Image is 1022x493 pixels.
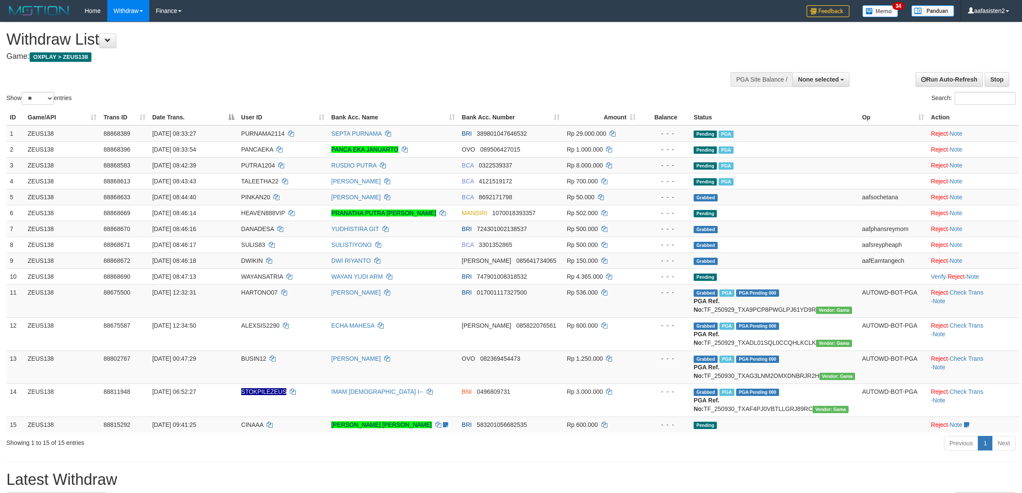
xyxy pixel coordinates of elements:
[6,417,24,432] td: 15
[694,397,719,412] b: PGA Ref. No:
[643,256,687,265] div: - - -
[931,322,948,329] a: Reject
[477,130,527,137] span: Copy 389801047646532 to clipboard
[152,146,196,153] span: [DATE] 08:33:54
[949,241,962,248] a: Note
[24,221,100,237] td: ZEUS138
[152,225,196,232] span: [DATE] 08:46:16
[152,178,196,185] span: [DATE] 08:43:43
[567,162,603,169] span: Rp 8.000.000
[798,76,839,83] span: None selected
[241,355,266,362] span: BUSIN12
[643,129,687,138] div: - - -
[6,350,24,383] td: 13
[643,177,687,186] div: - - -
[813,406,849,413] span: Vendor URL: https://trx31.1velocity.biz
[462,162,474,169] span: BCA
[241,178,279,185] span: TALEETHA22
[567,130,606,137] span: Rp 29.000.000
[928,157,1019,173] td: ·
[992,436,1016,450] a: Next
[928,268,1019,284] td: · ·
[331,241,372,248] a: SULISTIYONO
[694,226,718,233] span: Grabbed
[933,364,946,371] a: Note
[103,289,130,296] span: 88675500
[949,257,962,264] a: Note
[931,130,948,137] a: Reject
[931,355,948,362] a: Reject
[492,210,536,216] span: Copy 1070018393357 to clipboard
[719,289,734,297] span: Marked by aaftrukkakada
[858,189,927,205] td: aafsochetana
[152,162,196,169] span: [DATE] 08:42:39
[241,130,285,137] span: PURNAMA2114
[241,241,265,248] span: SULIS83
[931,257,948,264] a: Reject
[694,210,717,217] span: Pending
[103,388,130,395] span: 88811948
[928,125,1019,142] td: ·
[567,355,603,362] span: Rp 1.250.000
[931,421,948,428] a: Reject
[241,322,280,329] span: ALEXSIS2290
[858,221,927,237] td: aafphansreymom
[892,2,904,10] span: 34
[152,130,196,137] span: [DATE] 08:33:27
[103,241,130,248] span: 88868671
[24,189,100,205] td: ZEUS138
[6,110,24,125] th: ID
[462,273,472,280] span: BRI
[103,322,130,329] span: 88675587
[241,273,283,280] span: WAYANSATRIA
[639,110,690,125] th: Balance
[152,421,196,428] span: [DATE] 09:41:25
[694,274,717,281] span: Pending
[792,72,849,87] button: None selected
[479,194,513,201] span: Copy 8692171798 to clipboard
[462,210,487,216] span: MANDIRI
[152,241,196,248] span: [DATE] 08:46:17
[103,257,130,264] span: 88868672
[694,356,718,363] span: Grabbed
[238,110,328,125] th: User ID: activate to sort column ascending
[462,257,511,264] span: [PERSON_NAME]
[719,162,734,170] span: Marked by aafsreyleap
[694,323,718,330] span: Grabbed
[985,72,1009,87] a: Stop
[858,253,927,268] td: aafEamtangech
[567,178,597,185] span: Rp 700.000
[462,421,472,428] span: BRI
[911,5,954,17] img: panduan.png
[24,253,100,268] td: ZEUS138
[480,146,520,153] span: Copy 089506427015 to clipboard
[807,5,849,17] img: Feedback.jpg
[6,205,24,221] td: 6
[24,417,100,432] td: ZEUS138
[694,146,717,154] span: Pending
[6,237,24,253] td: 8
[567,225,597,232] span: Rp 500.000
[241,421,263,428] span: CINAAA
[931,225,948,232] a: Reject
[736,289,779,297] span: PGA Pending
[331,257,371,264] a: DWI RIYANTO
[694,289,718,297] span: Grabbed
[24,268,100,284] td: ZEUS138
[331,210,436,216] a: PRANATHA PUTRA [PERSON_NAME]
[103,162,130,169] span: 88868583
[933,397,946,404] a: Note
[694,131,717,138] span: Pending
[643,240,687,249] div: - - -
[816,307,852,314] span: Vendor URL: https://trx31.1velocity.biz
[462,289,472,296] span: BRI
[694,194,718,201] span: Grabbed
[949,225,962,232] a: Note
[643,209,687,217] div: - - -
[719,146,734,154] span: Marked by aaftanly
[6,157,24,173] td: 3
[719,323,734,330] span: Marked by aafpengsreynich
[949,210,962,216] a: Note
[6,221,24,237] td: 7
[24,317,100,350] td: ZEUS138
